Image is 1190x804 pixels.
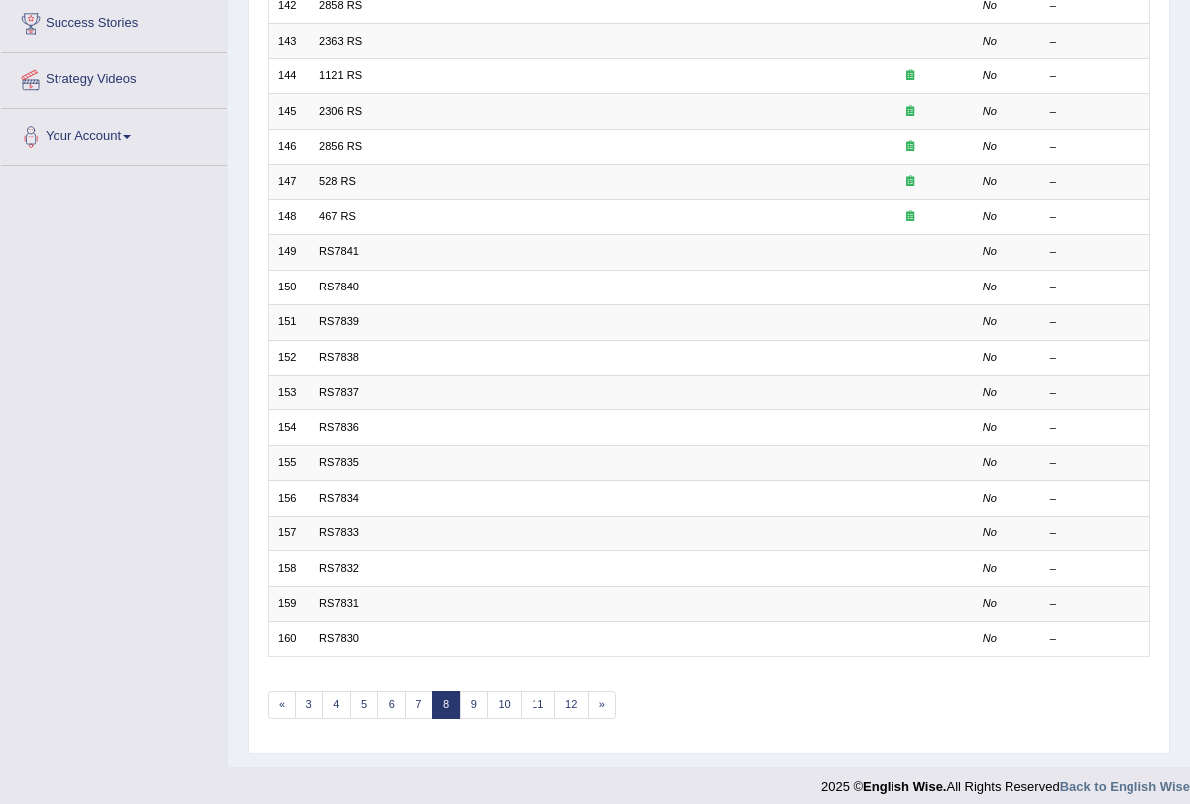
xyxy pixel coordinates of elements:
[268,622,310,656] td: 160
[319,69,362,81] a: 1121 RS
[1050,34,1140,50] div: –
[983,421,997,433] em: No
[983,492,997,504] em: No
[319,281,359,292] a: RS7840
[1,53,227,102] a: Strategy Videos
[1050,525,1140,541] div: –
[268,129,310,164] td: 146
[1050,209,1140,225] div: –
[268,586,310,621] td: 159
[432,691,461,719] a: 8
[554,691,589,719] a: 12
[856,209,964,225] div: Exam occurring question
[487,691,522,719] a: 10
[983,140,997,152] em: No
[268,270,310,304] td: 150
[319,210,356,222] a: 467 RS
[1050,632,1140,647] div: –
[268,691,297,719] a: «
[460,691,489,719] a: 9
[983,175,997,187] em: No
[983,210,997,222] em: No
[983,632,997,644] em: No
[863,779,946,794] strong: English Wise.
[1050,280,1140,295] div: –
[268,199,310,234] td: 148
[983,386,997,398] em: No
[1050,314,1140,330] div: –
[1050,491,1140,507] div: –
[319,35,362,47] a: 2363 RS
[268,340,310,375] td: 152
[268,376,310,410] td: 153
[319,386,359,398] a: RS7837
[1050,455,1140,471] div: –
[319,526,359,538] a: RS7833
[405,691,433,719] a: 7
[1050,174,1140,190] div: –
[1050,350,1140,366] div: –
[983,69,997,81] em: No
[983,315,997,327] em: No
[268,551,310,586] td: 158
[268,58,310,93] td: 144
[319,456,359,468] a: RS7835
[1050,68,1140,84] div: –
[319,140,362,152] a: 2856 RS
[521,691,555,719] a: 11
[319,105,362,117] a: 2306 RS
[856,68,964,84] div: Exam occurring question
[1050,244,1140,260] div: –
[268,235,310,270] td: 149
[319,245,359,257] a: RS7841
[322,691,351,719] a: 4
[856,104,964,120] div: Exam occurring question
[319,562,359,574] a: RS7832
[268,481,310,516] td: 156
[821,767,1190,796] div: 2025 © All Rights Reserved
[983,526,997,538] em: No
[983,456,997,468] em: No
[319,175,356,187] a: 528 RS
[1,109,227,159] a: Your Account
[268,165,310,199] td: 147
[268,516,310,550] td: 157
[983,105,997,117] em: No
[983,562,997,574] em: No
[268,94,310,129] td: 145
[1060,779,1190,794] a: Back to English Wise
[1050,385,1140,401] div: –
[1050,420,1140,436] div: –
[588,691,617,719] a: »
[295,691,323,719] a: 3
[1050,139,1140,155] div: –
[350,691,379,719] a: 5
[268,410,310,445] td: 154
[319,315,359,327] a: RS7839
[319,351,359,363] a: RS7838
[268,445,310,480] td: 155
[319,632,359,644] a: RS7830
[377,691,406,719] a: 6
[1050,596,1140,612] div: –
[1050,104,1140,120] div: –
[319,492,359,504] a: RS7834
[1050,561,1140,577] div: –
[856,174,964,190] div: Exam occurring question
[983,597,997,609] em: No
[268,305,310,340] td: 151
[983,281,997,292] em: No
[319,597,359,609] a: RS7831
[983,245,997,257] em: No
[319,421,359,433] a: RS7836
[856,139,964,155] div: Exam occurring question
[268,24,310,58] td: 143
[983,351,997,363] em: No
[983,35,997,47] em: No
